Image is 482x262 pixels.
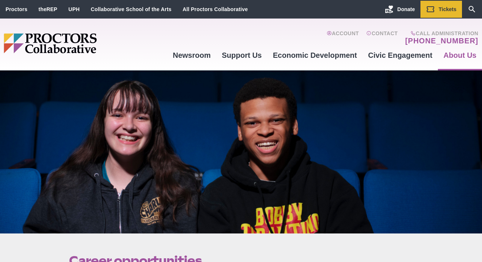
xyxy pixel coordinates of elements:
[167,45,216,65] a: Newsroom
[267,45,363,65] a: Economic Development
[379,1,420,18] a: Donate
[420,1,462,18] a: Tickets
[39,6,57,12] a: theREP
[405,36,478,45] a: [PHONE_NUMBER]
[439,6,456,12] span: Tickets
[397,6,415,12] span: Donate
[403,30,478,36] span: Call Administration
[366,30,398,45] a: Contact
[6,6,27,12] a: Proctors
[438,45,482,65] a: About Us
[216,45,267,65] a: Support Us
[363,45,438,65] a: Civic Engagement
[69,6,80,12] a: UPH
[4,33,154,53] img: Proctors logo
[182,6,248,12] a: All Proctors Collaborative
[91,6,172,12] a: Collaborative School of the Arts
[462,1,482,18] a: Search
[327,30,359,45] a: Account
